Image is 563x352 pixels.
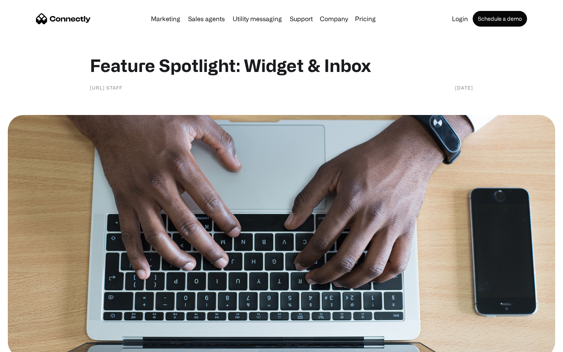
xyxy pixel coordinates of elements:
a: Sales agents [185,16,228,22]
a: Support [287,16,316,22]
ul: Language list [16,338,47,349]
a: Utility messaging [230,16,285,22]
a: Login [449,16,471,22]
div: Company [317,13,350,24]
h1: Feature Spotlight: Widget & Inbox [90,55,473,76]
a: Schedule a demo [473,11,527,27]
aside: Language selected: English [8,338,47,349]
div: Company [320,13,348,24]
a: Pricing [352,16,379,22]
div: [DATE] [455,84,473,92]
div: [URL] staff [90,84,122,92]
a: home [36,13,91,25]
a: Marketing [148,16,183,22]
